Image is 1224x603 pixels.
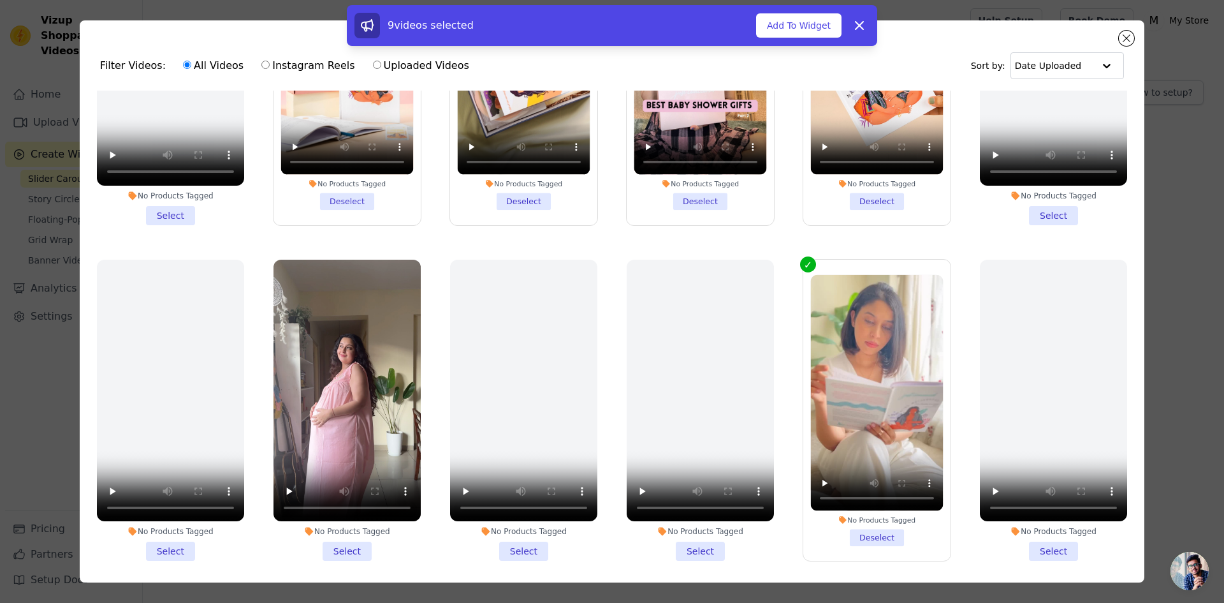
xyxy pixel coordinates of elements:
a: Open chat [1170,552,1209,590]
div: Sort by: [971,52,1125,79]
div: Filter Videos: [100,51,476,80]
label: Uploaded Videos [372,57,470,74]
label: All Videos [182,57,244,74]
div: No Products Tagged [980,191,1127,201]
div: No Products Tagged [97,526,244,537]
button: Add To Widget [756,13,841,38]
label: Instagram Reels [261,57,355,74]
div: No Products Tagged [273,526,421,537]
div: No Products Tagged [457,179,590,188]
div: No Products Tagged [811,515,943,524]
div: No Products Tagged [97,191,244,201]
div: No Products Tagged [280,179,413,188]
div: No Products Tagged [450,526,597,537]
span: 9 videos selected [388,19,474,31]
div: No Products Tagged [980,526,1127,537]
div: No Products Tagged [627,526,774,537]
div: No Products Tagged [634,179,767,188]
div: No Products Tagged [811,179,943,188]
